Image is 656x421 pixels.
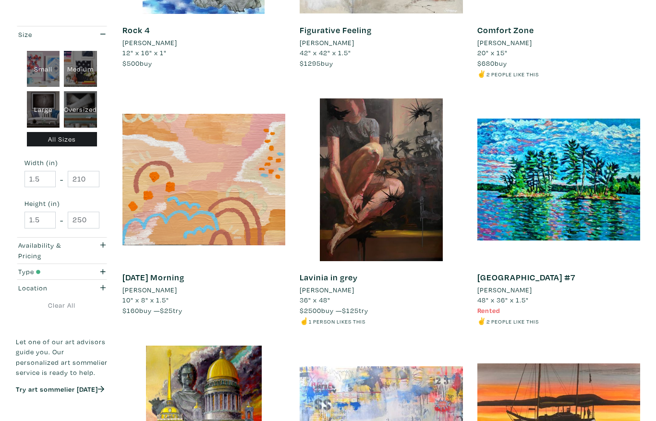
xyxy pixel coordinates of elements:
[122,59,152,68] span: buy
[122,48,167,57] span: 12" x 16" x 1"
[300,48,351,57] span: 42" x 42" x 1.5"
[486,71,539,78] small: 2 people like this
[477,37,532,48] li: [PERSON_NAME]
[16,385,104,394] a: Try art sommelier [DATE]
[27,91,60,128] div: Large
[486,318,539,325] small: 2 people like this
[477,316,640,326] li: ✌️
[477,48,508,57] span: 20" x 15"
[300,295,330,304] span: 36" x 48"
[300,59,333,68] span: buy
[60,214,63,227] span: -
[300,316,462,326] li: ☝️
[122,306,139,315] span: $160
[477,37,640,48] a: [PERSON_NAME]
[24,200,99,207] small: Height (in)
[300,285,354,295] li: [PERSON_NAME]
[160,306,173,315] span: $25
[300,285,462,295] a: [PERSON_NAME]
[300,24,372,36] a: Figurative Feeling
[122,24,150,36] a: Rock 4
[16,280,108,296] button: Location
[16,26,108,42] button: Size
[27,51,60,87] div: Small
[16,300,108,311] a: Clear All
[477,69,640,79] li: ✌️
[16,337,108,378] p: Let one of our art advisors guide you. Our personalized art sommelier service is ready to help.
[122,285,177,295] li: [PERSON_NAME]
[122,272,184,283] a: [DATE] Morning
[477,295,529,304] span: 48" x 36" x 1.5"
[18,29,80,40] div: Size
[477,59,495,68] span: $680
[122,37,177,48] li: [PERSON_NAME]
[477,306,500,315] span: Rented
[122,285,285,295] a: [PERSON_NAME]
[300,306,321,315] span: $2500
[18,240,80,261] div: Availability & Pricing
[300,306,368,315] span: buy — try
[60,173,63,186] span: -
[16,264,108,280] button: Type
[477,285,532,295] li: [PERSON_NAME]
[477,59,507,68] span: buy
[122,37,285,48] a: [PERSON_NAME]
[309,318,365,325] small: 1 person likes this
[64,51,97,87] div: Medium
[16,238,108,264] button: Availability & Pricing
[300,37,462,48] a: [PERSON_NAME]
[122,306,182,315] span: buy — try
[477,285,640,295] a: [PERSON_NAME]
[27,132,97,147] div: All Sizes
[300,37,354,48] li: [PERSON_NAME]
[122,59,140,68] span: $500
[18,266,80,277] div: Type
[300,272,358,283] a: Lavinia in grey
[342,306,359,315] span: $125
[300,59,321,68] span: $1295
[64,91,97,128] div: Oversized
[122,295,169,304] span: 10" x 8" x 1.5"
[18,283,80,293] div: Location
[477,24,534,36] a: Comfort Zone
[477,272,575,283] a: [GEOGRAPHIC_DATA] #7
[24,159,99,166] small: Width (in)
